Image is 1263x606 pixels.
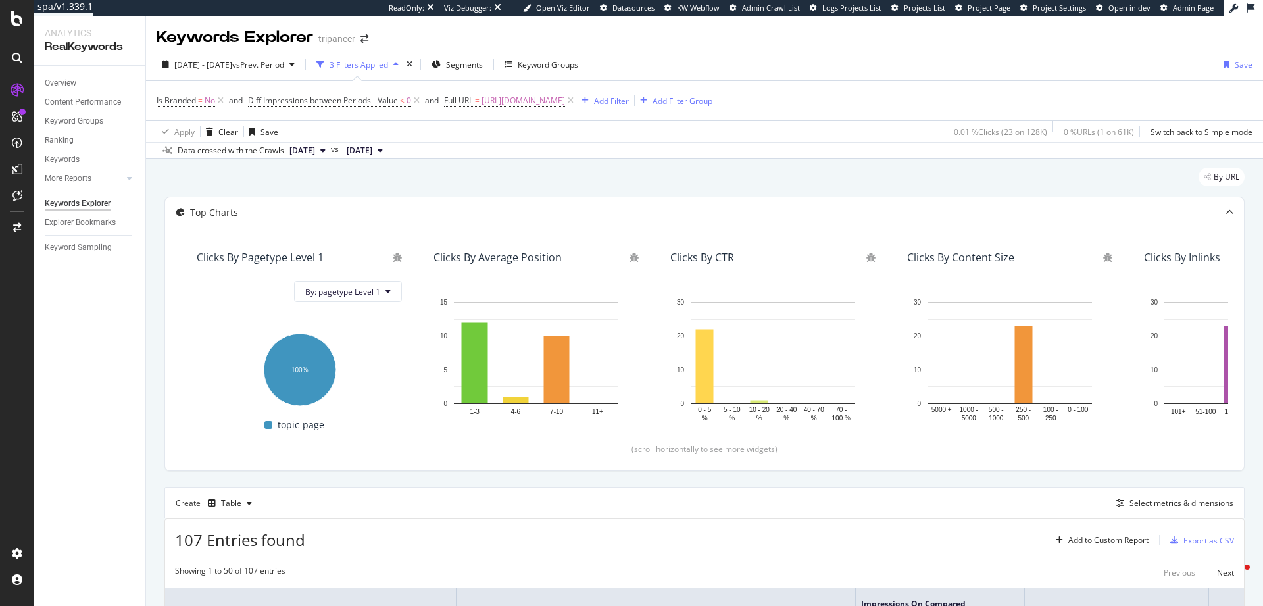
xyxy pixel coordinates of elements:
[45,134,136,147] a: Ranking
[600,3,655,13] a: Datasources
[1018,415,1029,422] text: 500
[1068,406,1089,413] text: 0 - 100
[229,94,243,107] button: and
[1235,59,1252,70] div: Save
[176,493,257,514] div: Create
[1045,415,1056,422] text: 250
[702,415,708,422] text: %
[550,408,563,415] text: 7-10
[1103,253,1112,262] div: bug
[45,216,136,230] a: Explorer Bookmarks
[178,145,284,157] div: Data crossed with the Crawls
[426,54,488,75] button: Segments
[470,408,480,415] text: 1-3
[866,253,876,262] div: bug
[229,95,243,106] div: and
[635,93,712,109] button: Add Filter Group
[404,58,415,71] div: times
[511,408,521,415] text: 4-6
[45,114,103,128] div: Keyword Groups
[1183,535,1234,546] div: Export as CSV
[45,114,136,128] a: Keyword Groups
[1108,3,1151,13] span: Open in dev
[1160,3,1214,13] a: Admin Page
[197,327,402,407] svg: A chart.
[677,299,685,306] text: 30
[1151,126,1252,138] div: Switch back to Simple mode
[475,95,480,106] span: =
[518,59,578,70] div: Keyword Groups
[1129,497,1233,509] div: Select metrics & dimensions
[832,415,851,422] text: 100 %
[677,333,685,340] text: 20
[1016,406,1031,413] text: 250 -
[232,59,284,70] span: vs Prev. Period
[592,408,603,415] text: 11+
[433,295,639,423] svg: A chart.
[244,121,278,142] button: Save
[1064,126,1134,138] div: 0 % URLs ( 1 on 61K )
[289,145,315,157] span: 2025 Oct. 4th
[811,415,817,422] text: %
[45,134,74,147] div: Ranking
[1164,567,1195,578] div: Previous
[729,415,735,422] text: %
[482,91,565,110] span: [URL][DOMAIN_NAME]
[318,32,355,45] div: tripaneer
[341,143,388,159] button: [DATE]
[45,241,136,255] a: Keyword Sampling
[389,3,424,13] div: ReadOnly:
[425,94,439,107] button: and
[1151,333,1158,340] text: 20
[45,172,123,186] a: More Reports
[1214,173,1239,181] span: By URL
[835,406,847,413] text: 70 -
[594,95,629,107] div: Add Filter
[914,299,922,306] text: 30
[45,172,91,186] div: More Reports
[407,91,411,110] span: 0
[822,3,881,13] span: Logs Projects List
[278,417,324,433] span: topic-page
[330,59,388,70] div: 3 Filters Applied
[698,406,711,413] text: 0 - 5
[45,95,136,109] a: Content Performance
[989,415,1004,422] text: 1000
[197,251,324,264] div: Clicks By pagetype Level 1
[443,400,447,407] text: 0
[677,366,685,374] text: 10
[1033,3,1086,13] span: Project Settings
[612,3,655,13] span: Datasources
[630,253,639,262] div: bug
[1218,561,1250,593] iframe: Intercom live chat
[175,529,305,551] span: 107 Entries found
[1217,565,1234,581] button: Next
[907,251,1014,264] div: Clicks By Content Size
[440,333,448,340] text: 10
[294,281,402,302] button: By: pagetype Level 1
[968,3,1010,13] span: Project Page
[311,54,404,75] button: 3 Filters Applied
[400,95,405,106] span: <
[499,54,583,75] button: Keyword Groups
[45,153,136,166] a: Keywords
[1151,299,1158,306] text: 30
[955,3,1010,13] a: Project Page
[393,253,402,262] div: bug
[914,366,922,374] text: 10
[190,206,238,219] div: Top Charts
[444,95,473,106] span: Full URL
[962,415,977,422] text: 5000
[157,54,300,75] button: [DATE] - [DATE]vsPrev. Period
[756,415,762,422] text: %
[1154,400,1158,407] text: 0
[907,295,1112,423] div: A chart.
[670,295,876,423] div: A chart.
[291,366,309,374] text: 100%
[664,3,720,13] a: KW Webflow
[576,93,629,109] button: Add Filter
[904,3,945,13] span: Projects List
[891,3,945,13] a: Projects List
